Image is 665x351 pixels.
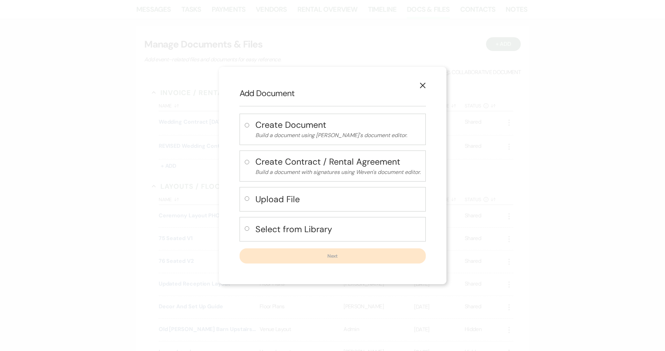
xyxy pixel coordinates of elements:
[255,156,421,177] button: Create Contract / Rental AgreementBuild a document with signatures using Weven's document editor.
[255,192,421,206] button: Upload File
[255,156,421,168] h4: Create Contract / Rental Agreement
[240,248,426,264] button: Next
[255,119,421,140] button: Create DocumentBuild a document using [PERSON_NAME]'s document editor.
[255,222,421,236] button: Select from Library
[255,119,421,131] h4: Create Document
[255,193,421,205] h4: Upload File
[255,223,421,235] h4: Select from Library
[240,87,426,99] h2: Add Document
[255,168,421,177] p: Build a document with signatures using Weven's document editor.
[255,131,421,140] p: Build a document using [PERSON_NAME]'s document editor.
